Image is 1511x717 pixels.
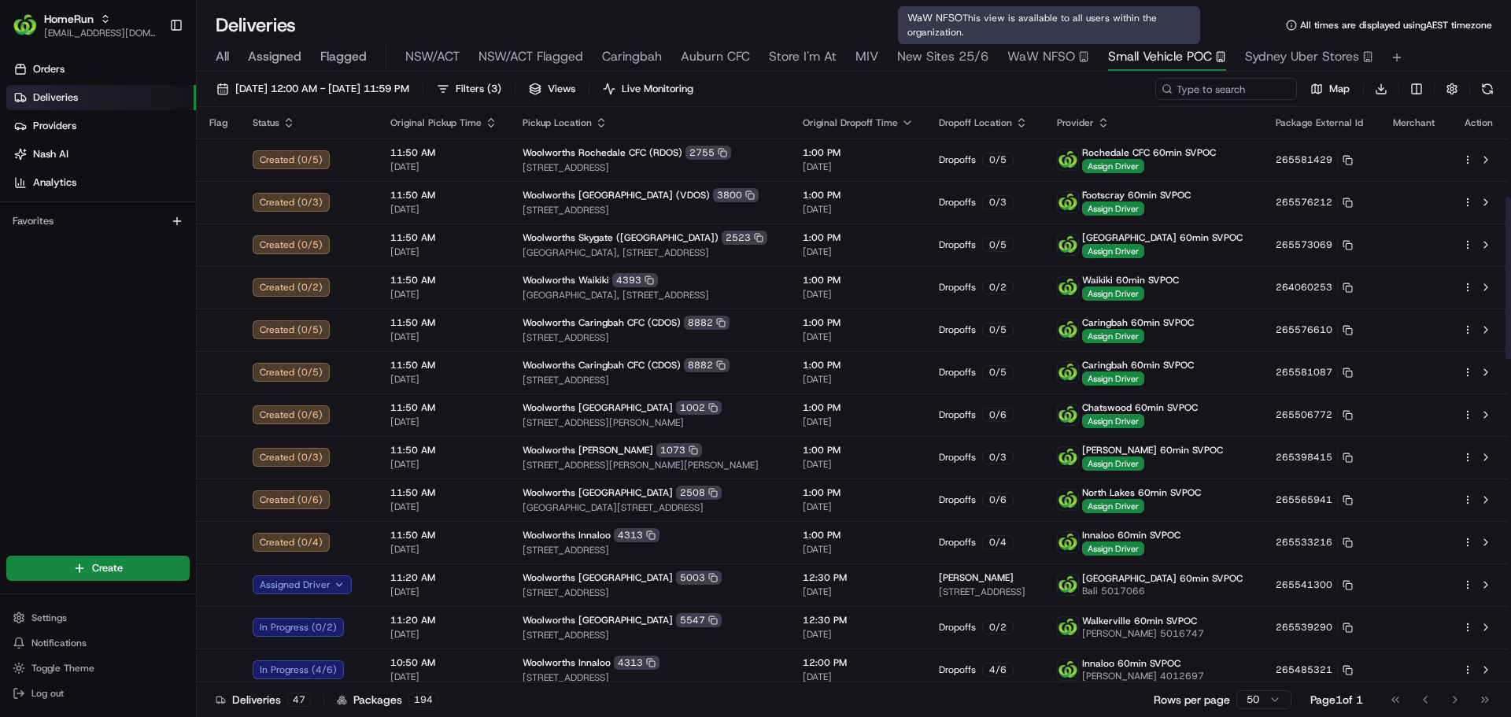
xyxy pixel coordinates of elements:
[1276,451,1332,464] span: 265398415
[898,6,1200,44] div: WaW NFSO
[602,47,662,66] span: Caringbah
[478,47,583,66] span: NSW/ACT Flagged
[390,586,497,598] span: [DATE]
[1154,692,1230,708] p: Rows per page
[803,373,914,386] span: [DATE]
[803,671,914,683] span: [DATE]
[1057,116,1094,129] span: Provider
[713,188,759,202] div: 3800
[31,662,94,674] span: Toggle Theme
[939,586,1032,598] span: [STREET_ADDRESS]
[939,408,976,421] span: Dropoffs
[390,161,497,173] span: [DATE]
[1276,153,1353,166] button: 265581429
[769,47,837,66] span: Store I'm At
[1082,414,1144,428] span: Assign Driver
[44,11,94,27] button: HomeRun
[1276,663,1332,676] span: 265485321
[6,170,196,195] a: Analytics
[390,401,497,414] span: 11:50 AM
[33,62,65,76] span: Orders
[523,374,778,386] span: [STREET_ADDRESS]
[939,323,976,336] span: Dropoffs
[939,281,976,294] span: Dropoffs
[1082,316,1194,329] span: Caringbah 60min SVPOC
[6,607,190,629] button: Settings
[33,176,76,190] span: Analytics
[523,656,611,669] span: Woolworths Innaloo
[685,146,731,160] div: 2755
[1058,192,1078,213] img: ww.png
[803,288,914,301] span: [DATE]
[676,571,722,585] div: 5003
[1082,670,1204,682] span: [PERSON_NAME] 4012697
[803,146,914,159] span: 1:00 PM
[523,189,710,201] span: Woolworths [GEOGRAPHIC_DATA] (VDOS)
[1393,116,1435,129] span: Merchant
[216,692,311,708] div: Deliveries
[855,47,878,66] span: MIV
[390,529,497,541] span: 11:50 AM
[456,82,501,96] span: Filters
[1276,578,1353,591] button: 265541300
[390,671,497,683] span: [DATE]
[6,85,196,110] a: Deliveries
[803,161,914,173] span: [DATE]
[1082,329,1144,343] span: Assign Driver
[216,13,296,38] h1: Deliveries
[390,656,497,669] span: 10:50 AM
[1082,444,1223,456] span: [PERSON_NAME] 60min SVPOC
[390,274,497,286] span: 11:50 AM
[31,612,67,624] span: Settings
[803,586,914,598] span: [DATE]
[1082,201,1144,216] span: Assign Driver
[6,657,190,679] button: Toggle Theme
[803,416,914,428] span: [DATE]
[523,146,682,159] span: Woolworths Rochedale CFC (RDOS)
[253,575,352,594] button: Assigned Driver
[1082,627,1204,640] span: [PERSON_NAME] 5016747
[1082,286,1144,301] span: Assign Driver
[405,47,460,66] span: NSW/ACT
[1082,189,1191,201] span: Footscray 60min SVPOC
[982,663,1014,677] div: 4 / 6
[939,116,1012,129] span: Dropoff Location
[982,238,1014,252] div: 0 / 5
[982,153,1014,167] div: 0 / 5
[1276,238,1332,251] span: 265573069
[803,444,914,456] span: 1:00 PM
[390,288,497,301] span: [DATE]
[1276,153,1332,166] span: 265581429
[982,408,1014,422] div: 0 / 6
[320,47,367,66] span: Flagged
[523,529,611,541] span: Woolworths Innaloo
[390,486,497,499] span: 11:50 AM
[803,614,914,626] span: 12:30 PM
[656,443,702,457] div: 1073
[523,331,778,344] span: [STREET_ADDRESS]
[939,153,976,166] span: Dropoffs
[390,146,497,159] span: 11:50 AM
[1058,362,1078,383] img: ww.png
[523,544,778,556] span: [STREET_ADDRESS]
[803,501,914,513] span: [DATE]
[1007,47,1075,66] span: WaW NFSO
[1276,621,1353,634] button: 265539290
[33,91,78,105] span: Deliveries
[523,501,778,514] span: [GEOGRAPHIC_DATA][STREET_ADDRESS]
[1082,159,1144,173] span: Assign Driver
[1276,323,1332,336] span: 265576610
[31,687,64,700] span: Log out
[390,116,482,129] span: Original Pickup Time
[803,486,914,499] span: 1:00 PM
[803,116,898,129] span: Original Dropoff Time
[1058,150,1078,170] img: ww.png
[92,561,123,575] span: Create
[523,459,778,471] span: [STREET_ADDRESS][PERSON_NAME][PERSON_NAME]
[1058,575,1078,595] img: ww.png
[614,528,659,542] div: 4313
[939,493,976,506] span: Dropoffs
[1276,281,1353,294] button: 264060253
[1082,529,1180,541] span: Innaloo 60min SVPOC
